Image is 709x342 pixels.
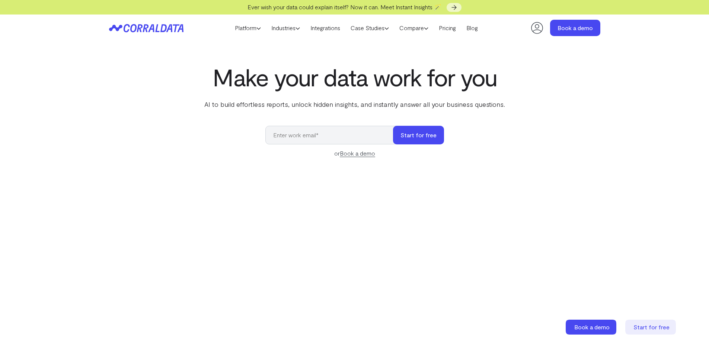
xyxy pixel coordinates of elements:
input: Enter work email* [265,126,400,144]
a: Pricing [434,22,461,33]
a: Start for free [625,320,677,335]
span: Book a demo [574,323,610,330]
a: Book a demo [340,150,375,157]
p: AI to build effortless reports, unlock hidden insights, and instantly answer all your business qu... [203,99,507,109]
span: Start for free [633,323,670,330]
span: Ever wish your data could explain itself? Now it can. Meet Instant Insights 🪄 [247,3,441,10]
div: or [265,149,444,158]
a: Book a demo [550,20,600,36]
a: Case Studies [345,22,394,33]
a: Platform [230,22,266,33]
a: Integrations [305,22,345,33]
button: Start for free [393,126,444,144]
h1: Make your data work for you [203,64,507,90]
a: Compare [394,22,434,33]
a: Industries [266,22,305,33]
a: Book a demo [566,320,618,335]
a: Blog [461,22,483,33]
